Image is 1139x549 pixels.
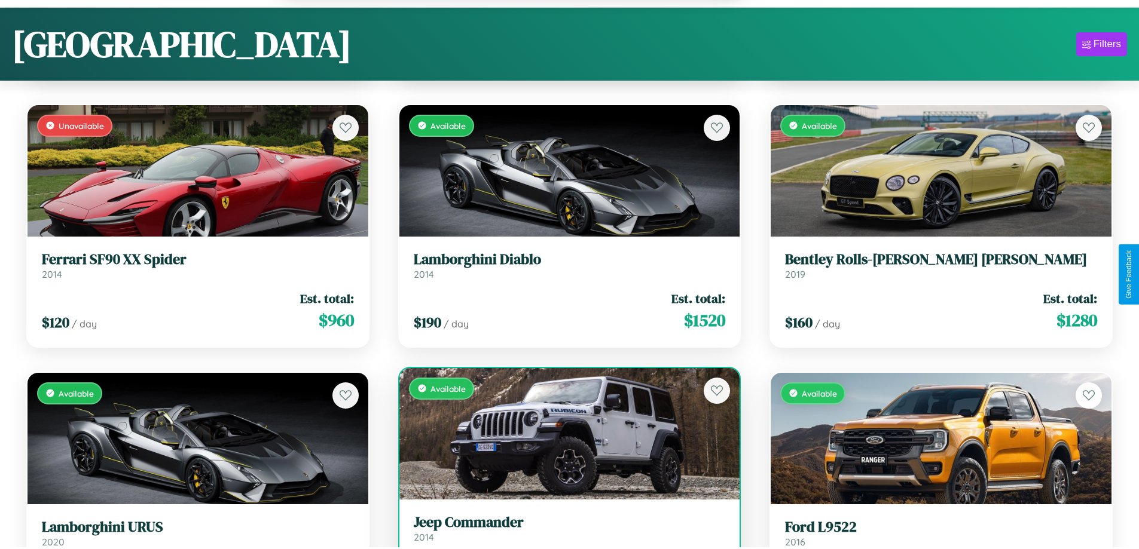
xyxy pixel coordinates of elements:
h3: Ferrari SF90 XX Spider [42,251,354,268]
h3: Lamborghini URUS [42,519,354,536]
span: 2014 [414,531,434,543]
span: $ 120 [42,312,69,332]
span: Est. total: [300,290,354,307]
span: 2019 [785,268,805,280]
a: Ferrari SF90 XX Spider2014 [42,251,354,280]
span: 2014 [414,268,434,280]
span: Available [802,121,837,131]
h1: [GEOGRAPHIC_DATA] [12,20,352,69]
span: $ 190 [414,312,441,332]
span: $ 1280 [1056,308,1097,332]
span: Est. total: [1043,290,1097,307]
a: Lamborghini Diablo2014 [414,251,726,280]
span: Available [59,388,94,398]
h3: Lamborghini Diablo [414,251,726,268]
span: $ 960 [319,308,354,332]
span: 2016 [785,536,805,548]
span: 2014 [42,268,62,280]
a: Jeep Commander2014 [414,514,726,543]
a: Bentley Rolls-[PERSON_NAME] [PERSON_NAME]2019 [785,251,1097,280]
span: 2020 [42,536,65,548]
span: / day [444,318,469,330]
div: Give Feedback [1125,250,1133,299]
span: Available [802,388,837,398]
span: $ 1520 [684,308,725,332]
span: Available [430,121,466,131]
a: Lamborghini URUS2020 [42,519,354,548]
h3: Ford L9522 [785,519,1097,536]
h3: Jeep Commander [414,514,726,531]
span: Est. total: [671,290,725,307]
span: Unavailable [59,121,104,131]
span: / day [72,318,97,330]
div: Filters [1094,38,1121,50]
button: Filters [1076,32,1127,56]
span: Available [430,384,466,394]
span: / day [815,318,840,330]
a: Ford L95222016 [785,519,1097,548]
span: $ 160 [785,312,813,332]
h3: Bentley Rolls-[PERSON_NAME] [PERSON_NAME] [785,251,1097,268]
